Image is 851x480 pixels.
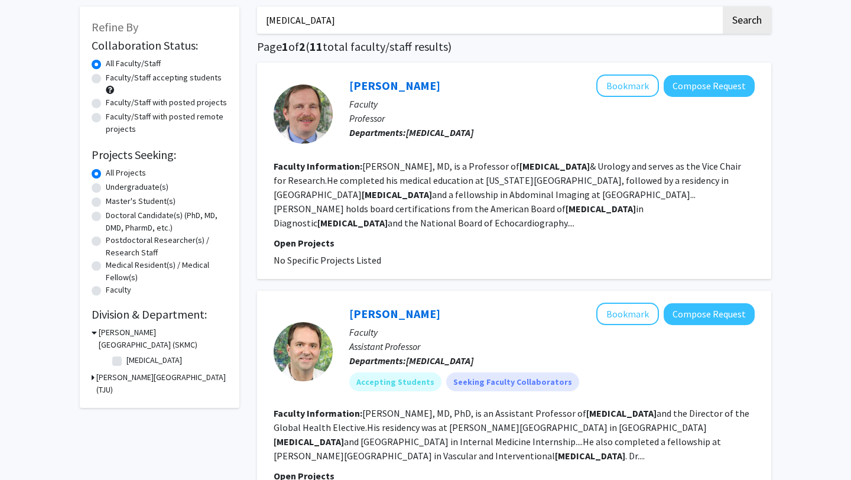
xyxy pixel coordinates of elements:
a: [PERSON_NAME] [349,306,440,321]
label: All Faculty/Staff [106,57,161,70]
iframe: Chat [9,427,50,471]
label: Master's Student(s) [106,195,176,207]
p: Professor [349,111,755,125]
h3: [PERSON_NAME][GEOGRAPHIC_DATA] (SKMC) [99,326,228,351]
span: 1 [282,39,288,54]
mat-chip: Seeking Faculty Collaborators [446,372,579,391]
label: Doctoral Candidate(s) (PhD, MD, DMD, PharmD, etc.) [106,209,228,234]
label: Faculty/Staff with posted remote projects [106,111,228,135]
button: Compose Request to Kevin Anton [664,303,755,325]
label: Postdoctoral Researcher(s) / Research Staff [106,234,228,259]
label: Medical Resident(s) / Medical Fellow(s) [106,259,228,284]
button: Search [723,7,771,34]
h1: Page of ( total faculty/staff results) [257,40,771,54]
b: [MEDICAL_DATA] [555,450,625,462]
b: [MEDICAL_DATA] [274,436,344,447]
h2: Division & Department: [92,307,228,322]
p: Faculty [349,97,755,111]
span: No Specific Projects Listed [274,254,381,266]
mat-chip: Accepting Students [349,372,441,391]
input: Search Keywords [257,7,721,34]
p: Assistant Professor [349,339,755,353]
label: Undergraduate(s) [106,181,168,193]
label: All Projects [106,167,146,179]
b: [MEDICAL_DATA] [362,189,432,200]
label: Faculty/Staff with posted projects [106,96,227,109]
button: Compose Request to Ethan Halpern [664,75,755,97]
b: [MEDICAL_DATA] [519,160,590,172]
b: Departments: [349,355,406,367]
h3: [PERSON_NAME][GEOGRAPHIC_DATA] (TJU) [96,371,228,396]
label: [MEDICAL_DATA] [126,354,182,367]
b: Faculty Information: [274,160,362,172]
b: [MEDICAL_DATA] [406,127,473,138]
b: Faculty Information: [274,407,362,419]
span: 11 [310,39,323,54]
a: [PERSON_NAME] [349,78,440,93]
p: Open Projects [274,236,755,250]
fg-read-more: [PERSON_NAME], MD, PhD, is an Assistant Professor of and the Director of the Global Health Electi... [274,407,749,462]
label: Faculty/Staff accepting students [106,72,222,84]
b: [MEDICAL_DATA] [317,217,388,229]
b: [MEDICAL_DATA] [566,203,636,215]
b: Departments: [349,127,406,138]
b: [MEDICAL_DATA] [586,407,657,419]
button: Add Kevin Anton to Bookmarks [596,303,659,325]
fg-read-more: [PERSON_NAME], MD, is a Professor of & Urology and serves as the Vice Chair for Research.He compl... [274,160,741,229]
span: Refine By [92,20,138,34]
span: 2 [299,39,306,54]
label: Faculty [106,284,131,296]
button: Add Ethan Halpern to Bookmarks [596,74,659,97]
h2: Collaboration Status: [92,38,228,53]
p: Faculty [349,325,755,339]
b: [MEDICAL_DATA] [406,355,473,367]
h2: Projects Seeking: [92,148,228,162]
